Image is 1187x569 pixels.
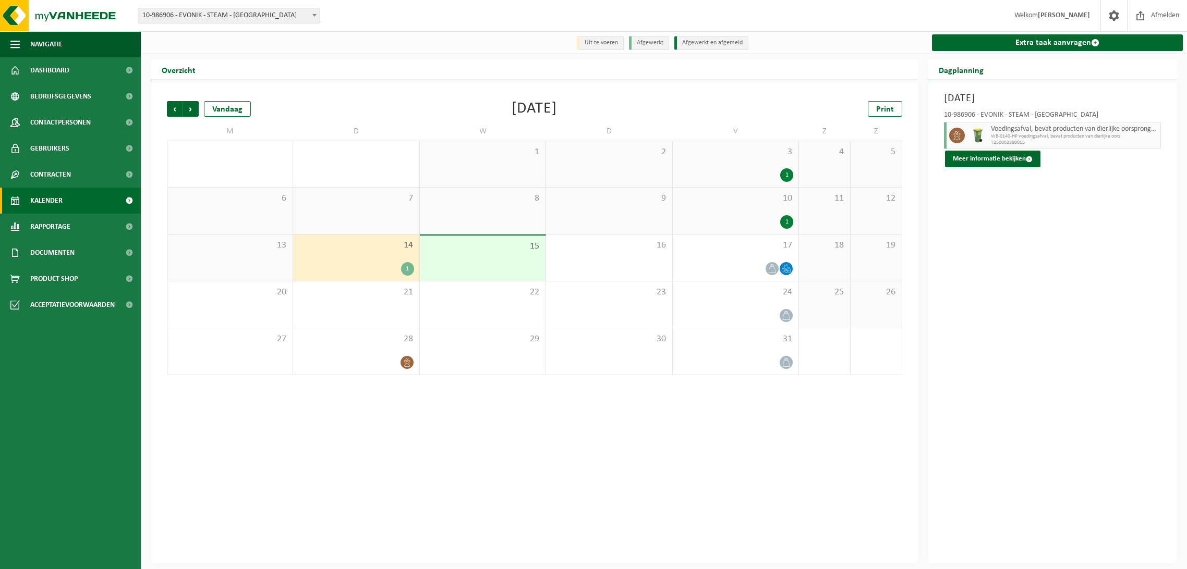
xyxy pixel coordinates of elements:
span: Acceptatievoorwaarden [30,292,115,318]
h2: Dagplanning [928,59,994,80]
span: Rapportage [30,214,70,240]
span: Product Shop [30,266,78,292]
span: Navigatie [30,31,63,57]
span: Contracten [30,162,71,188]
span: 16 [551,240,667,251]
span: 30 [551,333,667,345]
img: WB-0140-HPE-GN-50 [970,128,986,143]
span: 6 [173,193,287,204]
span: 15 [425,241,540,252]
span: Vorige [167,101,183,117]
td: D [293,122,419,141]
span: 5 [856,146,897,158]
div: 10-986906 - EVONIK - STEAM - [GEOGRAPHIC_DATA] [944,112,1161,122]
td: W [420,122,546,141]
li: Uit te voeren [577,36,624,50]
span: 14 [298,240,414,251]
a: Print [868,101,902,117]
div: 1 [780,215,793,229]
span: Contactpersonen [30,109,91,135]
h3: [DATE] [944,91,1161,106]
span: Bedrijfsgegevens [30,83,91,109]
div: 1 [401,262,414,276]
li: Afgewerkt en afgemeld [674,36,748,50]
span: Print [876,105,894,114]
span: 12 [856,193,897,204]
span: 10 [678,193,793,204]
h2: Overzicht [151,59,206,80]
div: 1 [780,168,793,182]
span: 21 [298,287,414,298]
div: [DATE] [512,101,557,117]
span: 20 [173,287,287,298]
span: Voedingsafval, bevat producten van dierlijke oorsprong, onverpakt, categorie 3 [991,125,1158,133]
span: T250002880015 [991,140,1158,146]
span: 31 [678,333,793,345]
span: Volgende [183,101,199,117]
strong: [PERSON_NAME] [1038,11,1090,19]
span: 11 [804,193,845,204]
div: Vandaag [204,101,251,117]
span: 24 [678,287,793,298]
span: 29 [425,333,540,345]
span: 23 [551,287,667,298]
span: 9 [551,193,667,204]
span: 19 [856,240,897,251]
span: 8 [425,193,540,204]
span: 7 [298,193,414,204]
td: V [673,122,799,141]
td: Z [799,122,851,141]
span: 13 [173,240,287,251]
span: 2 [551,146,667,158]
span: Kalender [30,188,63,214]
span: Dashboard [30,57,69,83]
button: Meer informatie bekijken [945,151,1040,167]
span: 3 [678,146,793,158]
span: 17 [678,240,793,251]
td: D [546,122,672,141]
iframe: chat widget [5,546,174,569]
span: Gebruikers [30,135,69,162]
span: 27 [173,333,287,345]
span: 26 [856,287,897,298]
span: 10-986906 - EVONIK - STEAM - ANTWERPEN [138,8,320,23]
span: 22 [425,287,540,298]
td: Z [851,122,902,141]
li: Afgewerkt [629,36,669,50]
span: 4 [804,146,845,158]
span: Documenten [30,240,75,266]
td: M [167,122,293,141]
span: 18 [804,240,845,251]
span: 25 [804,287,845,298]
a: Extra taak aanvragen [932,34,1183,51]
span: 1 [425,146,540,158]
span: WB-0140-HP voedingsafval, bevat producten van dierlijke oors [991,133,1158,140]
span: 28 [298,333,414,345]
